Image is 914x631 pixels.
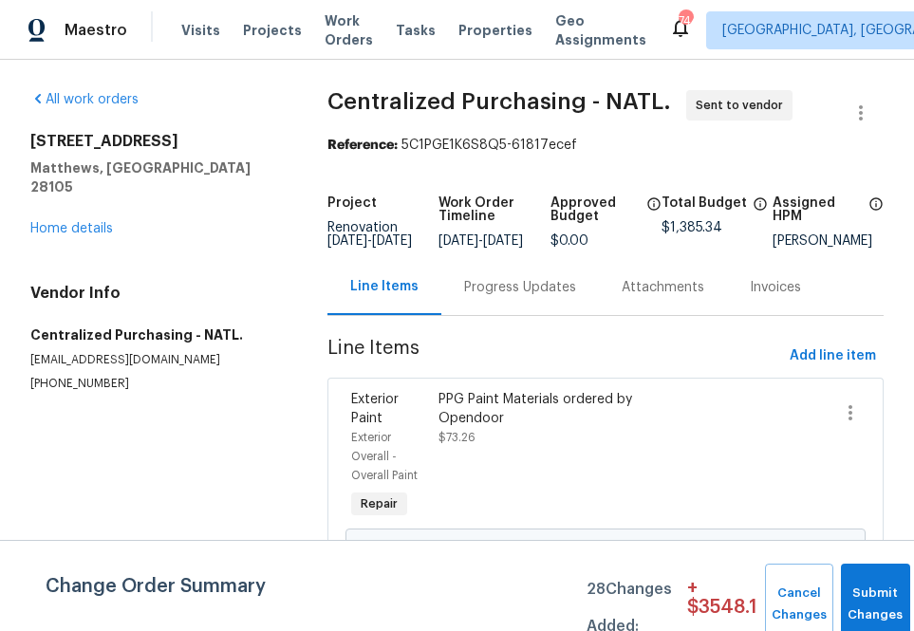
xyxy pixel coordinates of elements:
[327,136,884,155] div: 5C1PGE1K6S8Q5-61817ecef
[438,432,476,443] span: $73.26
[458,21,532,40] span: Properties
[483,234,523,248] span: [DATE]
[351,432,418,481] span: Exterior Overall - Overall Paint
[438,196,550,223] h5: Work Order Timeline
[774,583,824,626] span: Cancel Changes
[622,278,704,297] div: Attachments
[353,494,405,513] span: Repair
[243,21,302,40] span: Projects
[327,234,412,248] span: -
[350,277,419,296] div: Line Items
[868,196,884,234] span: The hpm assigned to this work order.
[327,196,377,210] h5: Project
[555,11,646,49] span: Geo Assignments
[327,234,367,248] span: [DATE]
[696,96,791,115] span: Sent to vendor
[30,222,113,235] a: Home details
[30,284,282,303] h4: Vendor Info
[790,344,876,368] span: Add line item
[464,278,576,297] div: Progress Updates
[30,132,282,151] h2: [STREET_ADDRESS]
[30,352,282,368] p: [EMAIL_ADDRESS][DOMAIN_NAME]
[396,24,436,37] span: Tasks
[646,196,662,234] span: The total cost of line items that have been approved by both Opendoor and the Trade Partner. This...
[30,93,139,106] a: All work orders
[662,196,747,210] h5: Total Budget
[327,139,398,152] b: Reference:
[327,339,782,374] span: Line Items
[325,11,373,49] span: Work Orders
[438,390,644,428] div: PPG Paint Materials ordered by Opendoor
[850,583,901,626] span: Submit Changes
[438,234,523,248] span: -
[327,221,412,248] span: Renovation
[773,234,884,248] div: [PERSON_NAME]
[679,11,692,30] div: 744
[750,278,801,297] div: Invoices
[30,158,282,196] h5: Matthews, [GEOGRAPHIC_DATA] 28105
[372,234,412,248] span: [DATE]
[181,21,220,40] span: Visits
[438,234,478,248] span: [DATE]
[662,221,722,234] span: $1,385.34
[782,339,884,374] button: Add line item
[65,21,127,40] span: Maestro
[30,325,282,344] h5: Centralized Purchasing - NATL.
[351,393,399,425] span: Exterior Paint
[753,196,768,221] span: The total cost of line items that have been proposed by Opendoor. This sum includes line items th...
[773,196,863,223] h5: Assigned HPM
[550,196,641,223] h5: Approved Budget
[30,376,282,392] p: [PHONE_NUMBER]
[327,90,671,113] span: Centralized Purchasing - NATL.
[550,234,588,248] span: $0.00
